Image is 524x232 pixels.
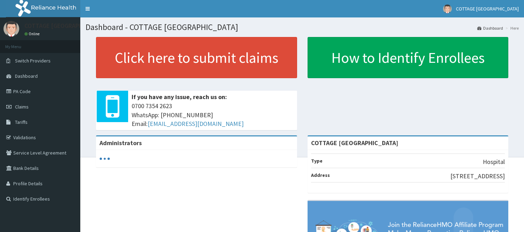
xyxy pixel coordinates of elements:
li: Here [504,25,519,31]
a: Dashboard [477,25,503,31]
p: COTTAGE [GEOGRAPHIC_DATA] [24,23,109,29]
img: User Image [443,5,452,13]
span: 0700 7354 2623 WhatsApp: [PHONE_NUMBER] Email: [132,102,294,128]
span: COTTAGE [GEOGRAPHIC_DATA] [456,6,519,12]
b: Administrators [99,139,142,147]
b: Address [311,172,330,178]
h1: Dashboard - COTTAGE [GEOGRAPHIC_DATA] [86,23,519,32]
strong: COTTAGE [GEOGRAPHIC_DATA] [311,139,398,147]
p: Hospital [483,157,505,166]
b: Type [311,158,323,164]
a: [EMAIL_ADDRESS][DOMAIN_NAME] [148,120,244,128]
img: User Image [3,21,19,37]
span: Tariffs [15,119,28,125]
p: [STREET_ADDRESS] [450,172,505,181]
span: Claims [15,104,29,110]
b: If you have any issue, reach us on: [132,93,227,101]
svg: audio-loading [99,154,110,164]
span: Dashboard [15,73,38,79]
a: Click here to submit claims [96,37,297,78]
a: How to Identify Enrollees [308,37,509,78]
span: Switch Providers [15,58,51,64]
a: Online [24,31,41,36]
